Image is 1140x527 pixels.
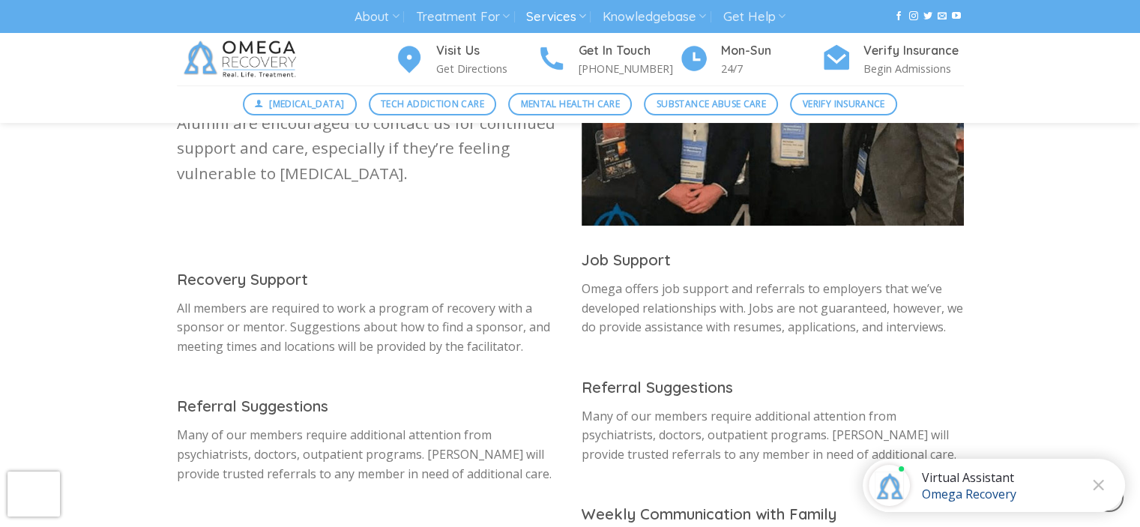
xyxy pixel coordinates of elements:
p: Get Directions [436,60,537,77]
span: Tech Addiction Care [381,97,484,111]
h4: Verify Insurance [863,41,964,61]
a: Treatment For [416,3,510,31]
p: Many of our members require additional attention from psychiatrists, doctors, outpatient programs... [582,407,964,465]
a: Get In Touch [PHONE_NUMBER] [537,41,679,78]
p: Begin Admissions [863,60,964,77]
span: Mental Health Care [521,97,620,111]
span: [MEDICAL_DATA] [269,97,344,111]
p: All members are required to work a program of recovery with a sponsor or mentor. Suggestions abou... [177,299,559,357]
a: Verify Insurance Begin Admissions [821,41,964,78]
a: Get Help [723,3,785,31]
p: Omega offers job support and referrals to employers that we’ve developed relationships with. Jobs... [582,280,964,337]
p: Alumni are encouraged to contact us for continued support and care, especially if they’re feeling... [177,111,559,186]
p: Many of our members require additional attention from psychiatrists, doctors, outpatient programs... [177,426,559,484]
h4: Mon-Sun [721,41,821,61]
a: Verify Insurance [790,93,897,115]
a: Follow on Twitter [923,11,932,22]
h4: Visit Us [436,41,537,61]
h3: Referral Suggestions [582,376,964,400]
h3: Referral Suggestions [177,394,559,418]
span: Substance Abuse Care [657,97,766,111]
a: About [355,3,399,31]
a: Send us an email [938,11,947,22]
a: Follow on YouTube [952,11,961,22]
h3: Recovery Support [177,268,559,292]
span: Verify Insurance [803,97,885,111]
h3: Weekly Communication with Family [582,502,964,526]
a: Services [526,3,585,31]
img: Omega Recovery [177,33,308,85]
a: Mental Health Care [508,93,632,115]
a: Follow on Instagram [908,11,917,22]
p: [PHONE_NUMBER] [579,60,679,77]
a: Tech Addiction Care [369,93,497,115]
a: Substance Abuse Care [644,93,778,115]
p: 24/7 [721,60,821,77]
h4: Get In Touch [579,41,679,61]
a: [MEDICAL_DATA] [243,93,357,115]
h3: Job Support [582,248,964,272]
a: Knowledgebase [603,3,706,31]
a: Visit Us Get Directions [394,41,537,78]
a: Follow on Facebook [894,11,903,22]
